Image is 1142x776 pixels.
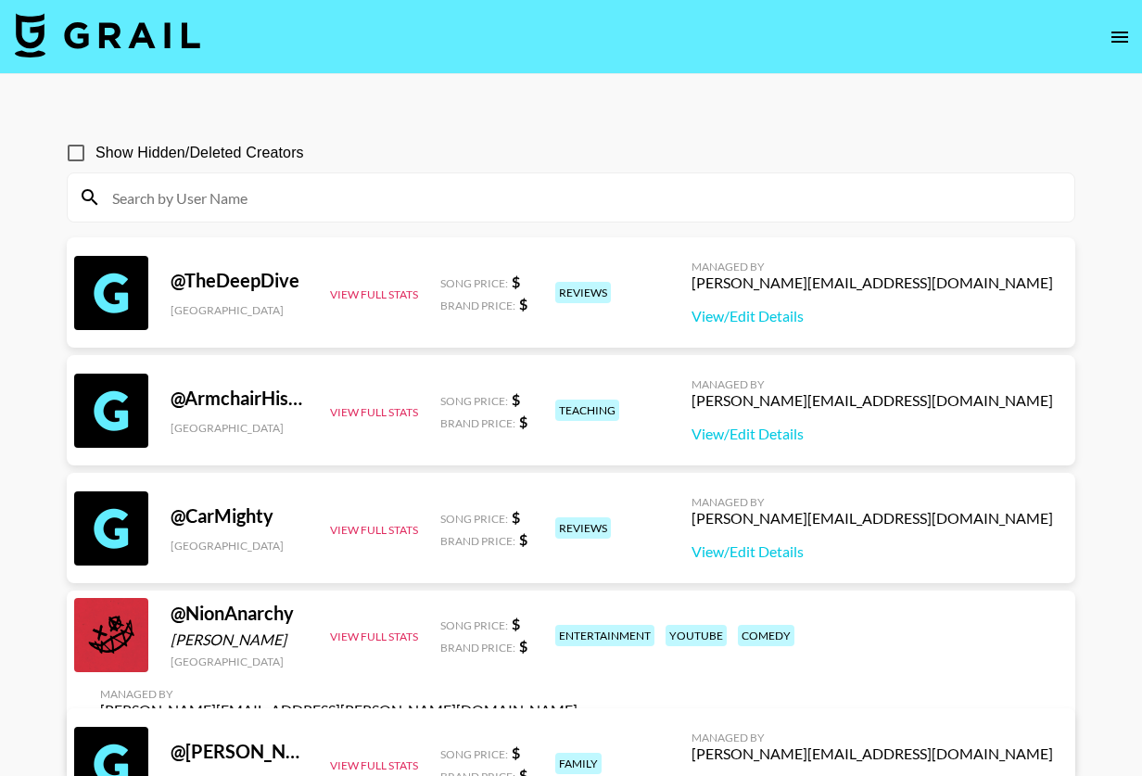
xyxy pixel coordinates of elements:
[519,530,527,548] strong: $
[15,13,200,57] img: Grail Talent
[692,495,1053,509] div: Managed By
[692,744,1053,763] div: [PERSON_NAME][EMAIL_ADDRESS][DOMAIN_NAME]
[440,416,515,430] span: Brand Price:
[666,625,727,646] div: youtube
[512,744,520,761] strong: $
[330,405,418,419] button: View Full Stats
[519,637,527,655] strong: $
[440,641,515,655] span: Brand Price:
[330,287,418,301] button: View Full Stats
[171,630,308,649] div: [PERSON_NAME]
[440,618,508,632] span: Song Price:
[440,534,515,548] span: Brand Price:
[171,655,308,668] div: [GEOGRAPHIC_DATA]
[512,273,520,290] strong: $
[171,303,308,317] div: [GEOGRAPHIC_DATA]
[692,731,1053,744] div: Managed By
[555,282,611,303] div: reviews
[171,387,308,410] div: @ ArmchairHistorian
[692,274,1053,292] div: [PERSON_NAME][EMAIL_ADDRESS][DOMAIN_NAME]
[440,747,508,761] span: Song Price:
[555,400,619,421] div: teaching
[330,758,418,772] button: View Full Stats
[512,508,520,526] strong: $
[692,260,1053,274] div: Managed By
[519,413,527,430] strong: $
[512,390,520,408] strong: $
[555,517,611,539] div: reviews
[171,740,308,763] div: @ [PERSON_NAME]
[95,142,304,164] span: Show Hidden/Deleted Creators
[1101,19,1138,56] button: open drawer
[100,701,577,719] div: [PERSON_NAME][EMAIL_ADDRESS][PERSON_NAME][DOMAIN_NAME]
[171,269,308,292] div: @ TheDeepDive
[440,276,508,290] span: Song Price:
[330,523,418,537] button: View Full Stats
[171,504,308,528] div: @ CarMighty
[440,394,508,408] span: Song Price:
[555,625,654,646] div: entertainment
[512,615,520,632] strong: $
[330,630,418,643] button: View Full Stats
[555,753,602,774] div: family
[440,512,508,526] span: Song Price:
[171,602,308,625] div: @ NionAnarchy
[100,687,577,701] div: Managed By
[171,539,308,553] div: [GEOGRAPHIC_DATA]
[171,421,308,435] div: [GEOGRAPHIC_DATA]
[692,425,1053,443] a: View/Edit Details
[101,183,1063,212] input: Search by User Name
[692,307,1053,325] a: View/Edit Details
[692,509,1053,528] div: [PERSON_NAME][EMAIL_ADDRESS][DOMAIN_NAME]
[440,299,515,312] span: Brand Price:
[519,295,527,312] strong: $
[692,391,1053,410] div: [PERSON_NAME][EMAIL_ADDRESS][DOMAIN_NAME]
[692,377,1053,391] div: Managed By
[692,542,1053,561] a: View/Edit Details
[738,625,794,646] div: comedy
